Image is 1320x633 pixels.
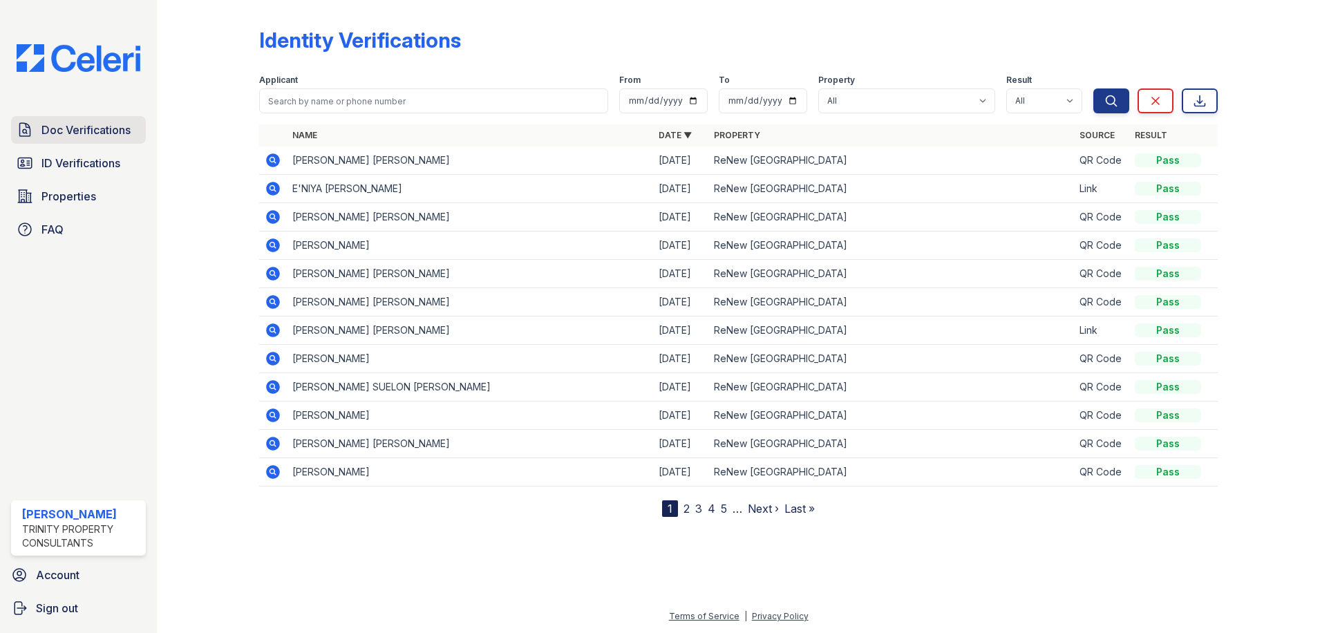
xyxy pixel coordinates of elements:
td: [DATE] [653,345,708,373]
a: Sign out [6,594,151,622]
span: FAQ [41,221,64,238]
td: [PERSON_NAME] [287,232,653,260]
td: E'NIYA [PERSON_NAME] [287,175,653,203]
td: ReNew [GEOGRAPHIC_DATA] [708,401,1075,430]
td: ReNew [GEOGRAPHIC_DATA] [708,430,1075,458]
a: Terms of Service [669,611,739,621]
td: [PERSON_NAME] [PERSON_NAME] [287,147,653,175]
div: Pass [1135,323,1201,337]
td: ReNew [GEOGRAPHIC_DATA] [708,260,1075,288]
td: ReNew [GEOGRAPHIC_DATA] [708,175,1075,203]
span: Properties [41,188,96,205]
span: ID Verifications [41,155,120,171]
label: Result [1006,75,1032,86]
div: Pass [1135,295,1201,309]
td: Link [1074,316,1129,345]
td: QR Code [1074,288,1129,316]
td: ReNew [GEOGRAPHIC_DATA] [708,316,1075,345]
label: From [619,75,641,86]
label: Applicant [259,75,298,86]
div: Pass [1135,153,1201,167]
td: Link [1074,175,1129,203]
span: Account [36,567,79,583]
a: Last » [784,502,815,516]
a: Result [1135,130,1167,140]
td: QR Code [1074,430,1129,458]
td: [PERSON_NAME] SUELON [PERSON_NAME] [287,373,653,401]
div: Identity Verifications [259,28,461,53]
span: Sign out [36,600,78,616]
td: [PERSON_NAME] [287,345,653,373]
div: Pass [1135,267,1201,281]
td: [DATE] [653,316,708,345]
a: 5 [721,502,727,516]
a: 3 [695,502,702,516]
td: QR Code [1074,147,1129,175]
td: QR Code [1074,345,1129,373]
td: [DATE] [653,147,708,175]
a: ID Verifications [11,149,146,177]
div: Pass [1135,238,1201,252]
div: Pass [1135,408,1201,422]
a: Doc Verifications [11,116,146,144]
a: 2 [683,502,690,516]
div: | [744,611,747,621]
td: ReNew [GEOGRAPHIC_DATA] [708,147,1075,175]
a: Name [292,130,317,140]
a: Account [6,561,151,589]
td: [DATE] [653,288,708,316]
input: Search by name or phone number [259,88,608,113]
div: Trinity Property Consultants [22,522,140,550]
div: Pass [1135,210,1201,224]
td: QR Code [1074,203,1129,232]
td: QR Code [1074,260,1129,288]
td: ReNew [GEOGRAPHIC_DATA] [708,373,1075,401]
td: QR Code [1074,458,1129,486]
td: QR Code [1074,373,1129,401]
a: 4 [708,502,715,516]
a: Privacy Policy [752,611,809,621]
td: [DATE] [653,458,708,486]
span: Doc Verifications [41,122,131,138]
td: [PERSON_NAME] [PERSON_NAME] [287,316,653,345]
td: [DATE] [653,232,708,260]
td: QR Code [1074,232,1129,260]
a: FAQ [11,216,146,243]
td: ReNew [GEOGRAPHIC_DATA] [708,288,1075,316]
td: [DATE] [653,373,708,401]
td: ReNew [GEOGRAPHIC_DATA] [708,458,1075,486]
a: Source [1079,130,1115,140]
label: Property [818,75,855,86]
td: ReNew [GEOGRAPHIC_DATA] [708,203,1075,232]
td: QR Code [1074,401,1129,430]
a: Next › [748,502,779,516]
a: Date ▼ [659,130,692,140]
span: … [733,500,742,517]
td: [DATE] [653,203,708,232]
div: Pass [1135,352,1201,366]
div: Pass [1135,465,1201,479]
td: [PERSON_NAME] [PERSON_NAME] [287,260,653,288]
td: [DATE] [653,430,708,458]
td: [DATE] [653,401,708,430]
td: [DATE] [653,175,708,203]
div: Pass [1135,380,1201,394]
td: [PERSON_NAME] [PERSON_NAME] [287,203,653,232]
div: [PERSON_NAME] [22,506,140,522]
label: To [719,75,730,86]
div: 1 [662,500,678,517]
div: Pass [1135,182,1201,196]
td: [PERSON_NAME] [PERSON_NAME] [287,430,653,458]
td: ReNew [GEOGRAPHIC_DATA] [708,232,1075,260]
td: [DATE] [653,260,708,288]
td: [PERSON_NAME] [287,401,653,430]
td: ReNew [GEOGRAPHIC_DATA] [708,345,1075,373]
div: Pass [1135,437,1201,451]
a: Property [714,130,760,140]
td: [PERSON_NAME] [287,458,653,486]
img: CE_Logo_Blue-a8612792a0a2168367f1c8372b55b34899dd931a85d93a1a3d3e32e68fde9ad4.png [6,44,151,72]
a: Properties [11,182,146,210]
td: [PERSON_NAME] [PERSON_NAME] [287,288,653,316]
